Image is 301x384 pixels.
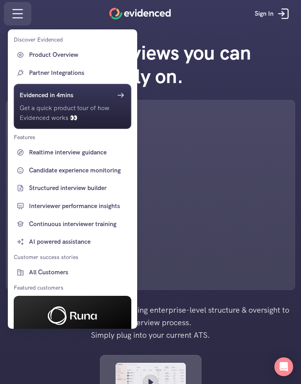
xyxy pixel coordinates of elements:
p: Continuous interviewer training [29,219,129,229]
p: Candidate experience monitoring [29,165,129,176]
div: Open Intercom Messenger [274,357,293,376]
p: AI powered assistance [29,237,129,247]
p: Featured customers [14,283,63,292]
p: Interviewer performance insights [29,201,129,211]
a: All Customers [14,265,131,279]
a: Reduced candidates needed to fill a role from 15 to 5 📉 [14,296,131,372]
a: Interviewer performance insights [14,199,131,213]
p: Partner Integrations [29,68,129,78]
a: Partner Integrations [14,66,131,80]
p: Realtime interview guidance [29,147,129,158]
a: Realtime interview guidance [14,145,131,159]
a: Evidenced in 4minsGet a quick product tour of how Evidenced works 👀 [14,84,131,129]
p: Get a quick product tour of how Evidenced works 👀 [20,103,125,123]
a: Candidate experience monitoring [14,163,131,178]
a: Structured interview builder [14,181,131,195]
p: Structured interview builder [29,183,129,193]
p: Product Overview [29,50,129,60]
a: Continuous interviewer training [14,217,131,231]
p: Features [14,133,35,141]
a: Product Overview [14,48,131,62]
p: All Customers [29,267,129,277]
p: Customer success stories [14,253,78,261]
a: AI powered assistance [14,235,131,249]
h6: Evidenced in 4mins [20,90,73,100]
p: Discover Evidenced [14,35,63,44]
